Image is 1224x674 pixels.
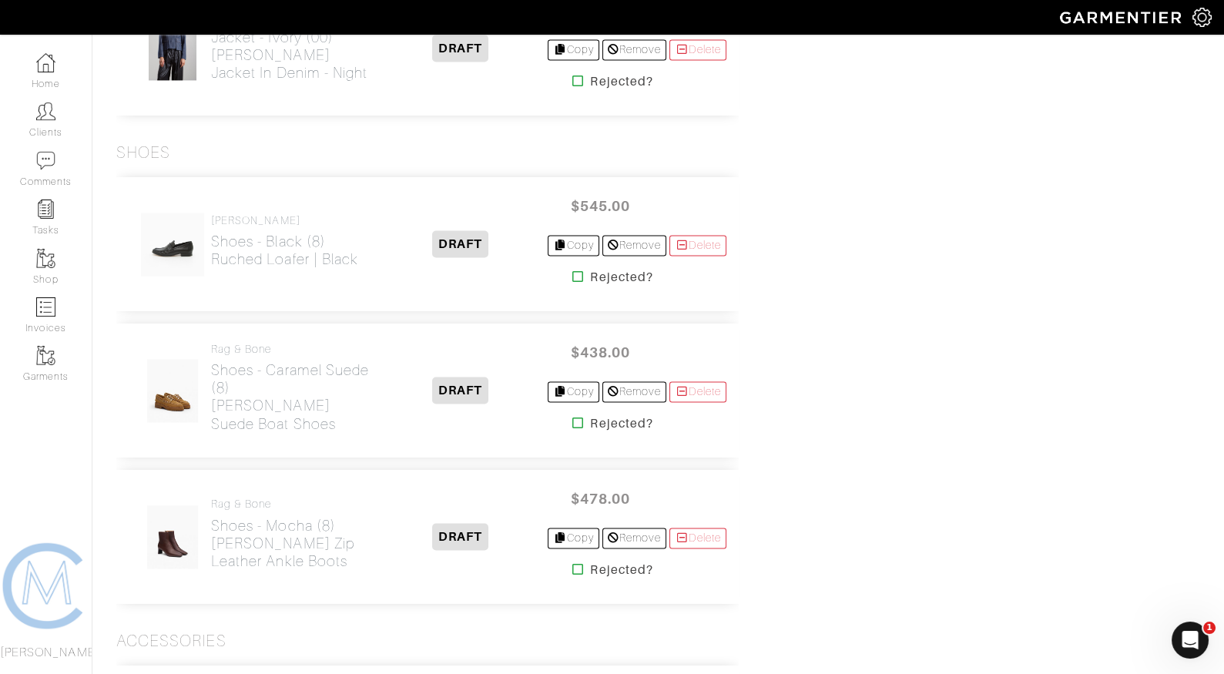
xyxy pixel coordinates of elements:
[211,361,373,432] h2: Shoes - Caramel Suede (8) [PERSON_NAME] Suede Boat Shoes
[590,414,652,433] strong: Rejected?
[554,189,646,223] span: $545.00
[211,9,373,82] a: Pharaoh Collection Jacket - Ivory (00)[PERSON_NAME] Jacket in Denim - Night
[669,528,726,548] a: Delete
[590,268,652,287] strong: Rejected?
[590,561,652,579] strong: Rejected?
[602,235,666,256] a: Remove
[554,336,646,369] span: $438.00
[211,29,373,82] h2: Jacket - Ivory (00) [PERSON_NAME] Jacket in Denim - Night
[36,200,55,219] img: reminder-icon-8004d30b9f0a5d33ae49ab947aed9ed385cf756f9e5892f1edd6e32f2345188e.png
[36,102,55,121] img: clients-icon-6bae9207a08558b7cb47a8932f037763ab4055f8c8b6bfacd5dc20c3e0201464.png
[1172,622,1209,659] iframe: Intercom live chat
[548,381,599,402] a: Copy
[432,35,488,62] span: DRAFT
[602,528,666,548] a: Remove
[116,632,226,651] h3: Accessories
[432,523,488,550] span: DRAFT
[1052,4,1192,31] img: garmentier-logo-header-white-b43fb05a5012e4ada735d5af1a66efaba907eab6374d6393d1fbf88cb4ef424d.png
[602,381,666,402] a: Remove
[1192,8,1212,27] img: gear-icon-white-bd11855cb880d31180b6d7d6211b90ccbf57a29d726f0c71d8c61bd08dd39cc2.png
[36,151,55,170] img: comment-icon-a0a6a9ef722e966f86d9cbdc48e553b5cf19dbc54f86b18d962a5391bc8f6eb6.png
[211,233,358,268] h2: Shoes - Black (8) Ruched Loafer | Black
[1203,622,1216,634] span: 1
[548,528,599,548] a: Copy
[211,498,373,570] a: Rag & Bone Shoes - Mocha (8)[PERSON_NAME] Zip Leather Ankle Boots
[146,505,199,569] img: XBmVi92owWj3d8EVfgAg7v1x
[36,346,55,365] img: garments-icon-b7da505a4dc4fd61783c78ac3ca0ef83fa9d6f193b1c9dc38574b1d14d53ca28.png
[211,343,373,356] h4: Rag & Bone
[432,230,488,257] span: DRAFT
[669,235,726,256] a: Delete
[211,214,358,269] a: [PERSON_NAME] Shoes - Black (8)Ruched Loafer | Black
[554,482,646,515] span: $478.00
[146,358,199,423] img: 4Sx5fuUJamE55RWKzd9d937F
[140,212,205,277] img: udCgAa8tsVgxTYDESej63vFV
[590,72,652,91] strong: Rejected?
[211,498,373,511] h4: Rag & Bone
[148,16,196,81] img: tTMPngXnaqyd3ae7cFmZDahS
[548,39,599,60] a: Copy
[116,143,170,163] h3: Shoes
[36,297,55,317] img: orders-icon-0abe47150d42831381b5fb84f609e132dff9fe21cb692f30cb5eec754e2cba89.png
[602,39,666,60] a: Remove
[36,53,55,72] img: dashboard-icon-dbcd8f5a0b271acd01030246c82b418ddd0df26cd7fceb0bd07c9910d44c42f6.png
[548,235,599,256] a: Copy
[669,381,726,402] a: Delete
[36,249,55,268] img: garments-icon-b7da505a4dc4fd61783c78ac3ca0ef83fa9d6f193b1c9dc38574b1d14d53ca28.png
[211,517,373,570] h2: Shoes - Mocha (8) [PERSON_NAME] Zip Leather Ankle Boots
[211,343,373,433] a: Rag & Bone Shoes - Caramel Suede (8)[PERSON_NAME] Suede Boat Shoes
[211,214,358,227] h4: [PERSON_NAME]
[432,377,488,404] span: DRAFT
[669,39,726,60] a: Delete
